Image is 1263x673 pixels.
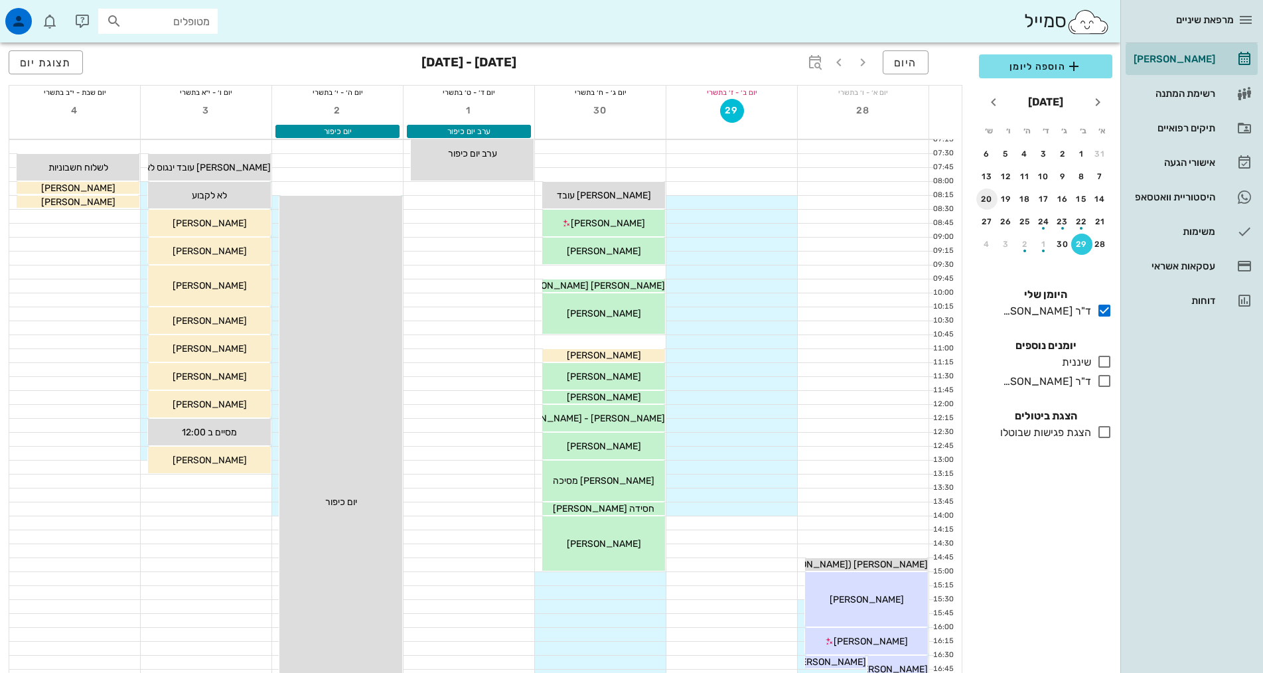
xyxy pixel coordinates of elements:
[1131,157,1215,168] div: אישורי הגעה
[976,143,998,165] button: 6
[182,427,237,438] span: מסיים ב 12:00
[1052,188,1073,210] button: 16
[976,149,998,159] div: 6
[173,218,247,229] span: [PERSON_NAME]
[929,608,956,619] div: 15:45
[996,211,1017,232] button: 26
[976,211,998,232] button: 27
[996,240,1017,249] div: 3
[1033,172,1055,181] div: 10
[1052,234,1073,255] button: 30
[1014,172,1035,181] div: 11
[1033,166,1055,187] button: 10
[1071,211,1092,232] button: 22
[324,127,352,136] span: יום כיפור
[1052,211,1073,232] button: 23
[792,656,866,668] span: [PERSON_NAME]
[1033,217,1055,226] div: 24
[553,503,654,514] span: חסידה [PERSON_NAME]
[996,217,1017,226] div: 26
[929,260,956,271] div: 09:30
[929,441,956,452] div: 12:45
[1052,217,1073,226] div: 23
[996,194,1017,204] div: 19
[48,162,108,173] span: לשלוח חשבוניות
[996,166,1017,187] button: 12
[929,343,956,354] div: 11:00
[979,408,1112,424] h4: הצגת ביטולים
[929,385,956,396] div: 11:45
[996,234,1017,255] button: 3
[929,496,956,508] div: 13:45
[448,148,497,159] span: ערב יום כיפור
[1052,143,1073,165] button: 2
[567,392,641,403] span: [PERSON_NAME]
[1014,166,1035,187] button: 11
[1014,149,1035,159] div: 4
[1131,295,1215,306] div: דוחות
[996,172,1017,181] div: 12
[571,218,645,229] span: [PERSON_NAME]
[929,427,956,438] div: 12:30
[929,371,956,382] div: 11:30
[929,510,956,522] div: 14:00
[998,303,1091,319] div: ד"ר [PERSON_NAME]
[929,566,956,577] div: 15:00
[976,234,998,255] button: 4
[1052,240,1073,249] div: 30
[883,50,929,74] button: היום
[929,148,956,159] div: 07:30
[999,119,1016,142] th: ו׳
[982,90,1005,114] button: חודש הבא
[1090,211,1111,232] button: 21
[929,162,956,173] div: 07:45
[1014,217,1035,226] div: 25
[1090,143,1111,165] button: 31
[1071,217,1092,226] div: 22
[929,552,956,563] div: 14:45
[326,99,350,123] button: 2
[9,50,83,74] button: תצוגת יום
[894,56,917,69] span: היום
[1014,211,1035,232] button: 25
[41,183,115,194] span: [PERSON_NAME]
[1023,89,1069,115] button: [DATE]
[557,190,651,201] span: [PERSON_NAME] עובד
[1052,194,1073,204] div: 16
[194,105,218,116] span: 3
[1067,9,1110,35] img: SmileCloud logo
[194,99,218,123] button: 3
[1126,250,1258,282] a: עסקאות אשראי
[798,86,929,99] div: יום א׳ - ו׳ בתשרי
[990,58,1102,74] span: הוספה ליומן
[567,441,641,452] span: [PERSON_NAME]
[929,357,956,368] div: 11:15
[1033,234,1055,255] button: 1
[929,190,956,201] div: 08:15
[457,99,481,123] button: 1
[720,99,744,123] button: 29
[567,308,641,319] span: [PERSON_NAME]
[173,246,247,257] span: [PERSON_NAME]
[1090,166,1111,187] button: 7
[929,329,956,340] div: 10:45
[1131,88,1215,99] div: רשימת המתנה
[929,287,956,299] div: 10:00
[1126,216,1258,248] a: משימות
[979,54,1112,78] button: הוספה ליומן
[325,496,357,508] span: יום כיפור
[666,86,797,99] div: יום ב׳ - ז׳ בתשרי
[929,134,956,145] div: 07:15
[929,455,956,466] div: 13:00
[1033,240,1055,249] div: 1
[976,240,998,249] div: 4
[1014,143,1035,165] button: 4
[457,105,481,116] span: 1
[929,483,956,494] div: 13:30
[1033,149,1055,159] div: 3
[535,86,666,99] div: יום ג׳ - ח׳ בתשרי
[830,594,904,605] span: [PERSON_NAME]
[976,188,998,210] button: 20
[1126,43,1258,75] a: [PERSON_NAME]
[9,86,140,99] div: יום שבת - י״ב בתשרי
